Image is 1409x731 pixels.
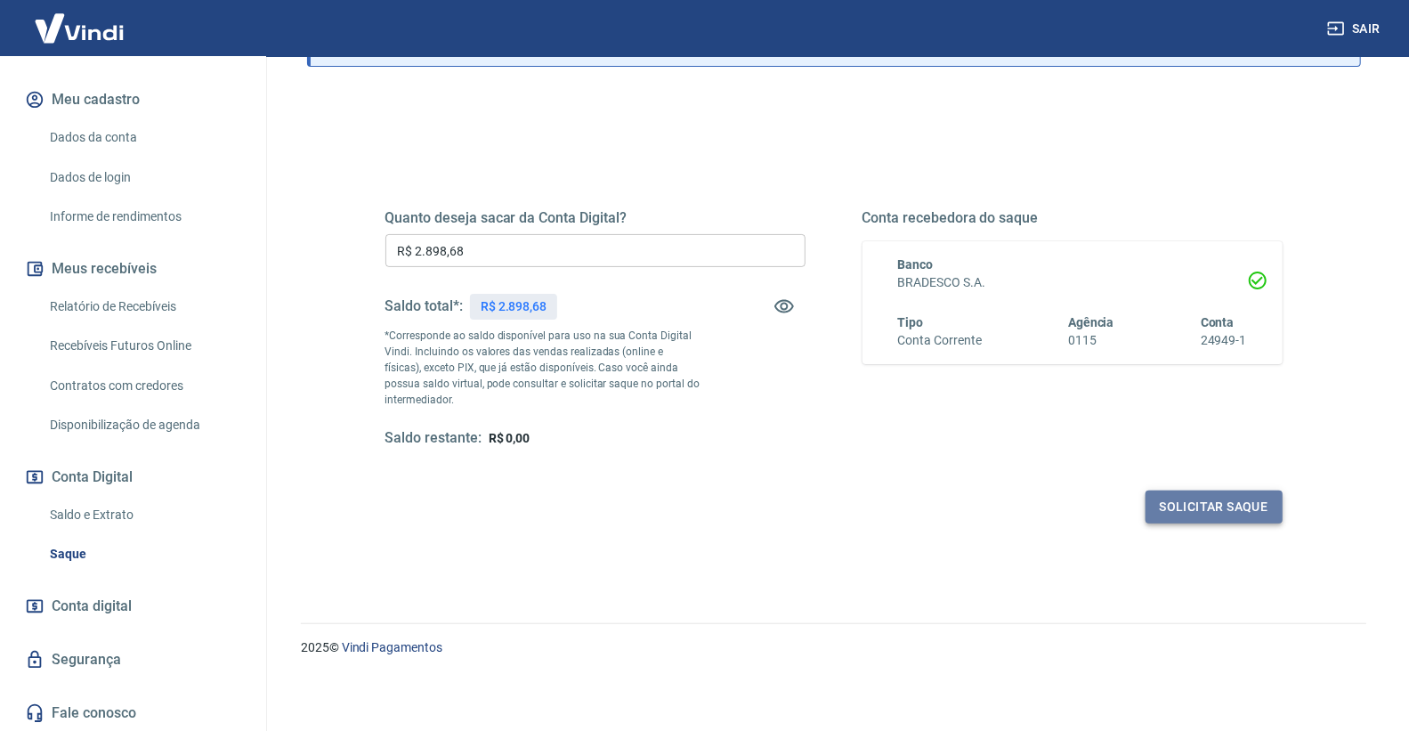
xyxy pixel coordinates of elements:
[21,458,245,497] button: Conta Digital
[52,594,132,619] span: Conta digital
[21,249,245,288] button: Meus recebíveis
[301,638,1366,657] p: 2025 ©
[385,328,700,408] p: *Corresponde ao saldo disponível para uso na sua Conta Digital Vindi. Incluindo os valores das ve...
[898,315,924,329] span: Tipo
[43,119,245,156] a: Dados da conta
[43,536,245,573] a: Saque
[43,159,245,196] a: Dados de login
[898,257,934,272] span: Banco
[385,209,806,227] h5: Quanto deseja sacar da Conta Digital?
[1201,331,1247,350] h6: 24949-1
[43,199,245,235] a: Informe de rendimentos
[43,497,245,533] a: Saldo e Extrato
[898,273,1247,292] h6: BRADESCO S.A.
[1201,315,1235,329] span: Conta
[489,431,530,445] span: R$ 0,00
[21,80,245,119] button: Meu cadastro
[1068,331,1114,350] h6: 0115
[21,1,137,55] img: Vindi
[385,297,463,315] h5: Saldo total*:
[43,288,245,325] a: Relatório de Recebíveis
[1146,491,1283,524] button: Solicitar saque
[862,209,1283,227] h5: Conta recebedora do saque
[21,640,245,679] a: Segurança
[43,368,245,404] a: Contratos com credores
[1324,12,1388,45] button: Sair
[481,297,547,316] p: R$ 2.898,68
[898,331,982,350] h6: Conta Corrente
[1068,315,1114,329] span: Agência
[342,640,442,654] a: Vindi Pagamentos
[43,328,245,364] a: Recebíveis Futuros Online
[385,429,482,448] h5: Saldo restante:
[21,587,245,626] a: Conta digital
[43,407,245,443] a: Disponibilização de agenda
